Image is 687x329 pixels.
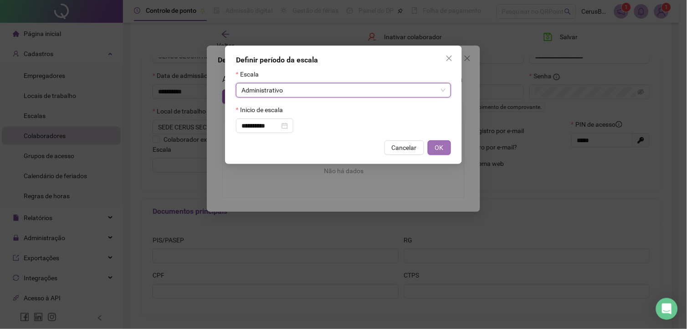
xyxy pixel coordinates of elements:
[392,143,417,153] span: Cancelar
[428,140,451,155] button: OK
[446,55,453,62] span: close
[236,69,265,79] label: Escala
[435,143,444,153] span: OK
[241,83,446,97] span: Administrativo
[236,105,289,115] label: Inicio de escala
[236,55,451,66] div: Definir período da escala
[442,51,456,66] button: Close
[385,140,424,155] button: Cancelar
[656,298,678,320] div: Open Intercom Messenger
